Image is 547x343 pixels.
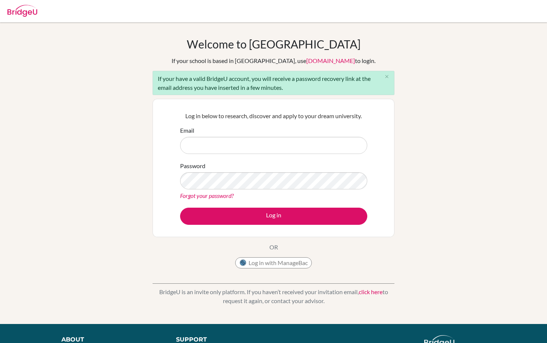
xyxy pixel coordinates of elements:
a: click here [359,288,383,295]
h1: Welcome to [GEOGRAPHIC_DATA] [187,37,361,51]
a: Forgot your password? [180,192,234,199]
a: [DOMAIN_NAME] [306,57,355,64]
i: close [384,74,390,79]
div: If your school is based in [GEOGRAPHIC_DATA], use to login. [172,56,375,65]
p: BridgeU is an invite only platform. If you haven’t received your invitation email, to request it ... [153,287,394,305]
p: Log in below to research, discover and apply to your dream university. [180,111,367,120]
label: Password [180,161,205,170]
button: Log in [180,208,367,225]
p: OR [269,243,278,252]
div: If your have a valid BridgeU account, you will receive a password recovery link at the email addr... [153,71,394,95]
label: Email [180,126,194,135]
button: Log in with ManageBac [235,257,312,268]
img: Bridge-U [7,5,37,17]
button: Close [379,71,394,82]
